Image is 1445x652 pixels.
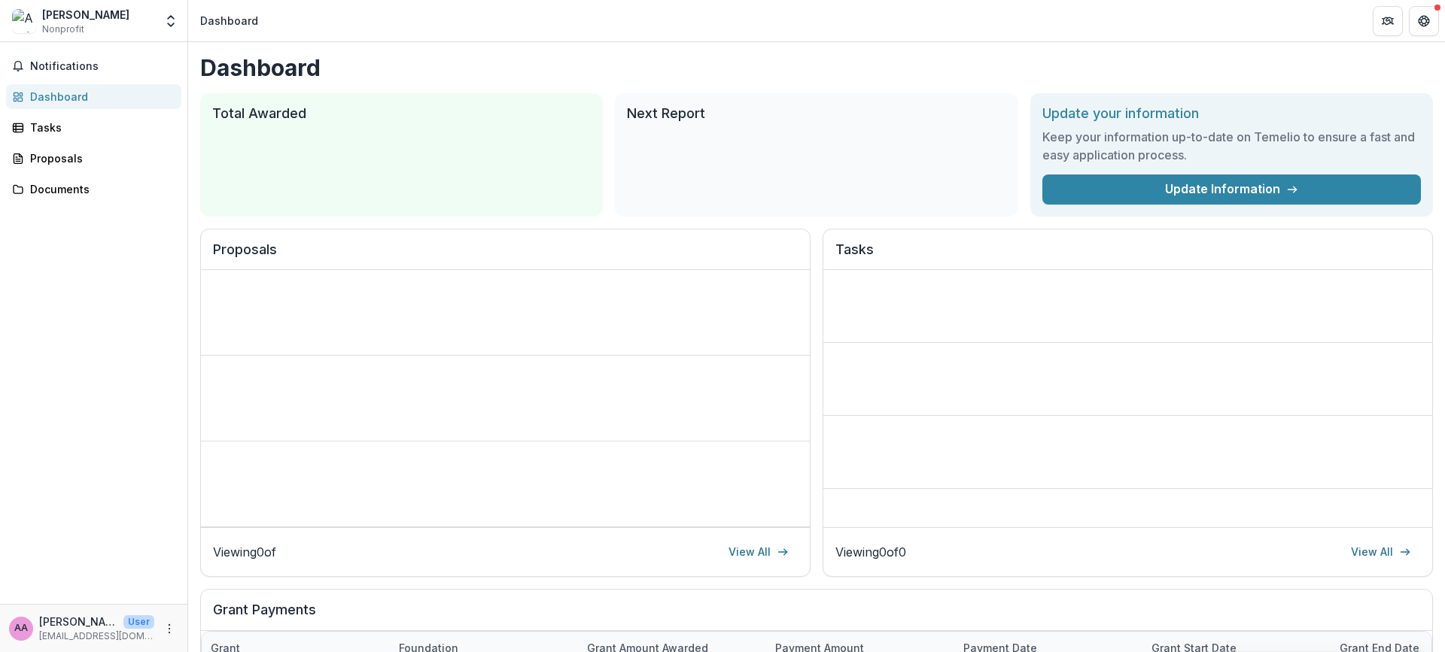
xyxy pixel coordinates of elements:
a: Documents [6,177,181,202]
a: Dashboard [6,84,181,109]
button: Partners [1373,6,1403,36]
button: More [160,620,178,638]
div: Tasks [30,120,169,135]
button: Open entity switcher [160,6,181,36]
div: Annie Axe [14,623,28,633]
h1: Dashboard [200,54,1433,81]
h3: Keep your information up-to-date on Temelio to ensure a fast and easy application process. [1042,128,1421,164]
h2: Grant Payments [213,602,1420,630]
p: [EMAIL_ADDRESS][DOMAIN_NAME] [39,629,154,643]
h2: Total Awarded [212,105,591,122]
div: Documents [30,181,169,197]
a: View All [719,540,798,564]
a: Tasks [6,115,181,140]
h2: Proposals [213,241,798,270]
nav: breadcrumb [194,10,264,32]
a: Proposals [6,146,181,171]
div: [PERSON_NAME] [42,7,129,23]
span: Nonprofit [42,23,84,36]
h2: Tasks [835,241,1420,270]
span: Notifications [30,60,175,73]
a: View All [1342,540,1420,564]
img: Annie Test [12,9,36,33]
p: Viewing 0 of 0 [835,543,906,561]
button: Get Help [1409,6,1439,36]
h2: Next Report [627,105,1005,122]
button: Notifications [6,54,181,78]
p: User [123,615,154,629]
div: Proposals [30,150,169,166]
p: Viewing 0 of [213,543,276,561]
div: Dashboard [200,13,258,29]
h2: Update your information [1042,105,1421,122]
p: [PERSON_NAME] [39,614,117,629]
div: Dashboard [30,89,169,105]
a: Update Information [1042,174,1421,205]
